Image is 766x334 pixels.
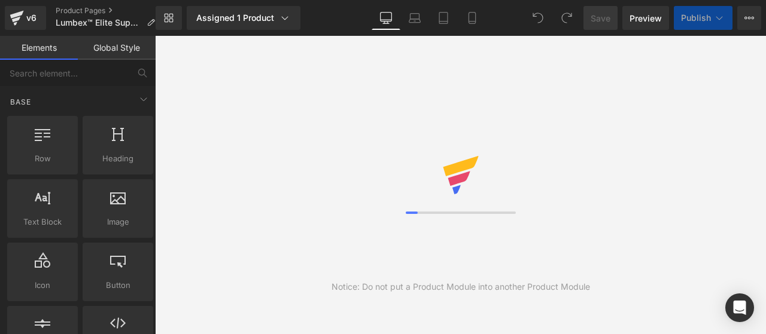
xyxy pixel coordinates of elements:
[622,6,669,30] a: Preview
[591,12,610,24] span: Save
[674,6,732,30] button: Publish
[24,10,39,26] div: v6
[78,36,156,60] a: Global Style
[725,293,754,322] div: Open Intercom Messenger
[56,6,165,16] a: Product Pages
[737,6,761,30] button: More
[429,6,458,30] a: Tablet
[681,13,711,23] span: Publish
[56,18,142,27] span: Lumbex™ Elite Support
[11,279,74,292] span: Icon
[526,6,550,30] button: Undo
[9,96,32,108] span: Base
[372,6,400,30] a: Desktop
[458,6,487,30] a: Mobile
[400,6,429,30] a: Laptop
[86,216,150,228] span: Image
[11,152,74,165] span: Row
[86,152,150,165] span: Heading
[196,12,291,24] div: Assigned 1 Product
[555,6,579,30] button: Redo
[156,6,182,30] a: New Library
[86,279,150,292] span: Button
[332,280,590,293] div: Notice: Do not put a Product Module into another Product Module
[630,12,662,24] span: Preview
[11,216,74,228] span: Text Block
[5,6,46,30] a: v6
